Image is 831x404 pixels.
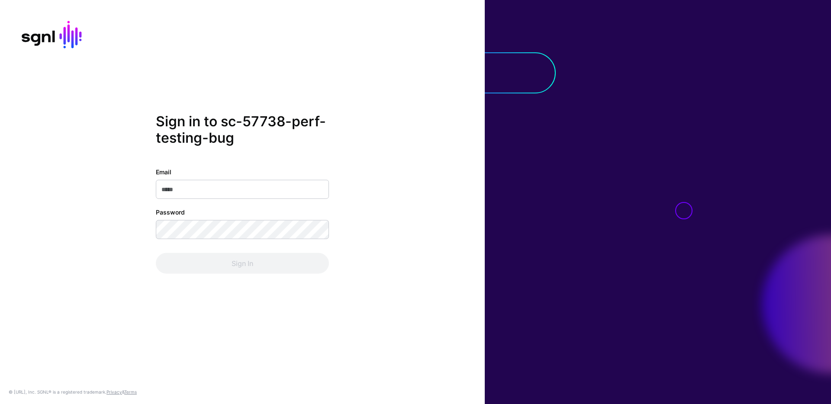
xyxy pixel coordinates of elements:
[124,389,137,394] a: Terms
[156,207,185,216] label: Password
[156,167,171,176] label: Email
[156,113,329,147] h2: Sign in to sc-57738-perf-testing-bug
[9,388,137,395] div: © [URL], Inc. SGNL® is a registered trademark. &
[106,389,122,394] a: Privacy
